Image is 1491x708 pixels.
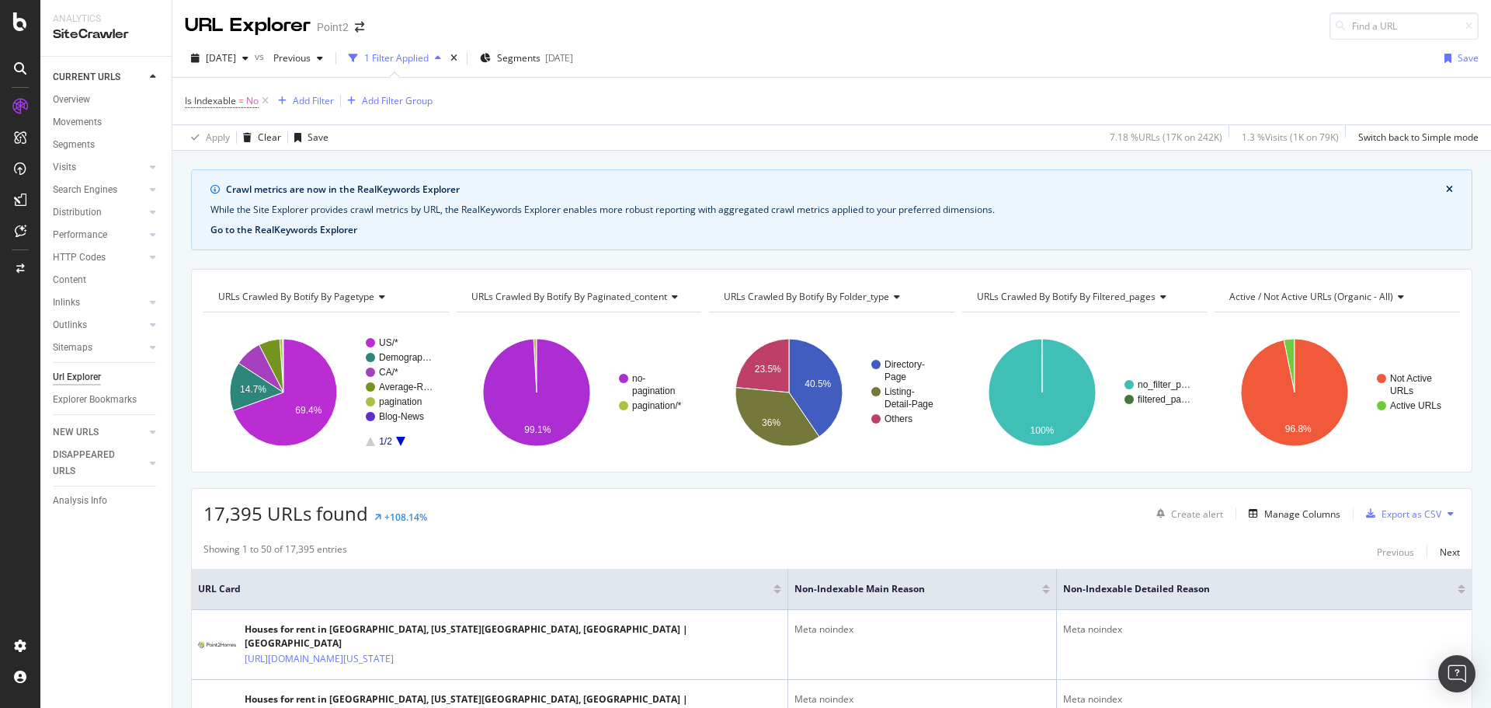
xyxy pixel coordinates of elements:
span: Previous [267,51,311,65]
span: Segments [497,51,540,65]
div: Outlinks [53,317,87,333]
div: 1 Filter Applied [364,51,429,65]
div: [DATE] [545,51,573,65]
div: times [447,51,461,66]
div: Houses for rent in [GEOGRAPHIC_DATA], [US_STATE][GEOGRAPHIC_DATA], [GEOGRAPHIC_DATA] | [GEOGRAPHI... [245,623,781,650]
text: Active URLs [1390,400,1441,411]
text: no- [632,373,645,384]
span: URLs Crawled By Botify By paginated_content [471,290,667,303]
a: NEW URLS [53,424,145,441]
button: Switch back to Simple mode [1352,125,1479,150]
div: HTTP Codes [53,249,106,266]
text: 40.5% [805,378,831,389]
text: 96.8% [1285,424,1312,434]
div: Next [1440,546,1460,559]
h4: URLs Crawled By Botify By pagetype [215,284,435,309]
button: close banner [1442,180,1457,200]
a: Overview [53,92,161,108]
a: Movements [53,114,161,131]
div: Meta noindex [1063,623,1466,637]
span: Non-Indexable Detailed Reason [1063,582,1435,596]
text: Blog-News [379,411,424,422]
button: Add Filter Group [341,92,433,110]
div: arrow-right-arrow-left [355,22,364,33]
div: Crawl metrics are now in the RealKeywords Explorer [226,183,1446,197]
span: vs [255,50,267,63]
button: [DATE] [185,46,255,71]
text: 69.4% [295,405,321,416]
div: Segments [53,137,95,153]
div: Analysis Info [53,493,107,509]
a: Search Engines [53,182,145,198]
button: Previous [1377,542,1414,561]
div: Overview [53,92,90,108]
text: Average-R… [379,382,433,392]
h4: URLs Crawled By Botify By paginated_content [468,284,690,309]
h4: URLs Crawled By Botify By folder_type [721,284,940,309]
div: Search Engines [53,182,117,198]
img: main image [198,641,237,648]
text: 14.7% [240,384,266,395]
span: = [238,94,244,107]
div: Movements [53,114,102,131]
div: Apply [206,131,230,144]
div: URL Explorer [185,12,311,39]
div: +108.14% [384,511,427,524]
a: Performance [53,227,145,243]
text: Detail-Page [885,399,933,410]
div: Performance [53,227,107,243]
div: A chart. [709,325,952,460]
a: Url Explorer [53,369,161,385]
div: 1.3 % Visits ( 1K on 79K ) [1242,131,1339,144]
div: DISAPPEARED URLS [53,447,131,480]
h4: Active / Not Active URLs [1226,284,1446,309]
div: Visits [53,159,76,176]
div: Save [308,131,328,144]
svg: A chart. [1215,325,1458,460]
a: DISAPPEARED URLS [53,447,145,480]
a: Segments [53,137,161,153]
div: Showing 1 to 50 of 17,395 entries [203,542,347,561]
div: Meta noindex [1063,692,1466,706]
text: pagination [379,396,422,407]
text: 1/2 [379,436,392,447]
a: Sitemaps [53,340,145,356]
h4: URLs Crawled By Botify By filtered_pages [974,284,1194,309]
div: While the Site Explorer provides crawl metrics by URL, the RealKeywords Explorer enables more rob... [210,203,1453,217]
text: Not Active [1390,373,1432,384]
a: Content [53,272,161,288]
div: Create alert [1171,507,1223,521]
text: 99.1% [524,424,551,435]
span: URLs Crawled By Botify By filtered_pages [977,290,1156,303]
div: A chart. [203,325,447,460]
a: Distribution [53,204,145,221]
button: Manage Columns [1242,504,1340,523]
text: URLs [1390,385,1413,396]
div: A chart. [962,325,1205,460]
div: Explorer Bookmarks [53,392,137,408]
svg: A chart. [457,325,700,460]
a: HTTP Codes [53,249,145,266]
div: Analytics [53,12,159,26]
button: Next [1440,542,1460,561]
div: Meta noindex [794,692,1050,706]
div: Export as CSV [1382,507,1441,521]
div: Add Filter Group [362,94,433,107]
text: Listing- [885,386,915,397]
div: NEW URLS [53,424,99,441]
text: Others [885,413,912,424]
text: 36% [762,417,780,428]
button: Save [288,125,328,150]
div: info banner [191,169,1472,250]
div: Open Intercom Messenger [1438,655,1475,692]
a: Analysis Info [53,493,161,509]
span: 2025 Oct. 2nd [206,51,236,65]
span: 17,395 URLs found [203,500,368,526]
div: Clear [258,131,281,144]
button: 1 Filter Applied [342,46,447,71]
span: Non-Indexable Main Reason [794,582,1019,596]
button: Apply [185,125,230,150]
span: Is Indexable [185,94,236,107]
a: Inlinks [53,295,145,311]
